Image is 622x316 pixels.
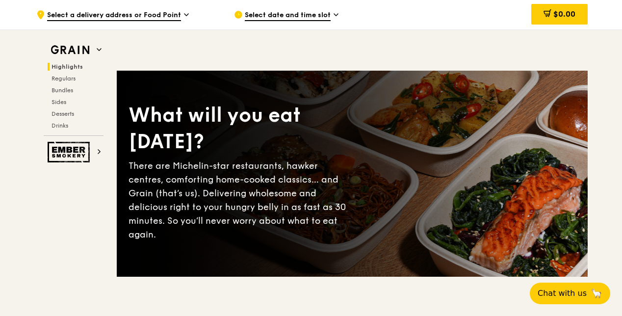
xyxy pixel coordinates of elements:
span: Select date and time slot [245,10,331,21]
span: Regulars [52,75,76,82]
span: 🦙 [591,288,602,299]
span: Desserts [52,110,74,117]
img: Grain web logo [48,41,93,59]
div: What will you eat [DATE]? [129,102,352,155]
span: $0.00 [553,9,575,19]
div: There are Michelin-star restaurants, hawker centres, comforting home-cooked classics… and Grain (... [129,159,352,241]
span: Select a delivery address or Food Point [47,10,181,21]
span: Sides [52,99,66,105]
button: Chat with us🦙 [530,283,610,304]
span: Chat with us [538,288,587,299]
span: Bundles [52,87,73,94]
span: Drinks [52,122,68,129]
span: Highlights [52,63,83,70]
img: Ember Smokery web logo [48,142,93,162]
